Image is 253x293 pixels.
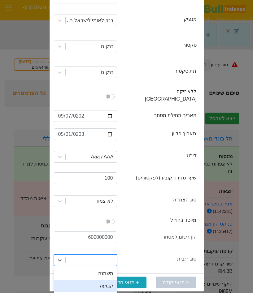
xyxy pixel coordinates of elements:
div: בנק לאומי לישראל בע"מ (604) [65,17,114,24]
div: בנקים [101,43,114,50]
input: ערך חדש [54,172,117,184]
label: תאריך תחילת מסחר [154,112,197,119]
div: קבועה [54,280,117,292]
div: בנקים [101,69,114,76]
input: ערך חדש [54,231,117,243]
label: סוג הצמדה [173,196,196,204]
label: תת סקטור [175,67,196,75]
button: < תנאי קודם [156,277,196,288]
label: סקטור [183,41,197,49]
label: מנפיק [184,15,197,23]
label: סוג ריבית [177,255,196,263]
label: מיוסד בחו״ל [170,217,196,224]
label: תאריך פדיון [172,130,196,137]
label: ללא זיקה [GEOGRAPHIC_DATA] [124,88,197,103]
div: לא צמוד [95,197,113,205]
div: Aaa / AAA [91,153,114,161]
button: + תנאי חדש [107,277,146,288]
label: דירוג [186,152,197,159]
div: משתנה [54,267,117,280]
label: הון רשום למסחר [162,233,197,241]
label: שער סגירה קובע (לפקטורים) [136,174,197,182]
